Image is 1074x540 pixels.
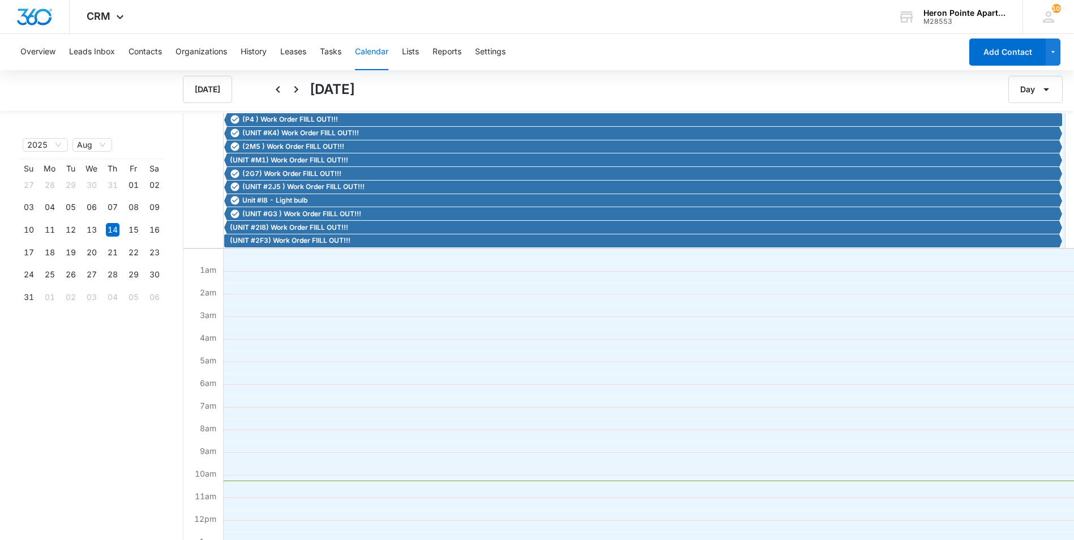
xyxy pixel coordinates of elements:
span: CRM [87,10,110,22]
div: 06 [148,290,161,304]
td: 2025-09-06 [144,286,165,308]
div: (2G7) Work Order FIILL OUT!!! [227,169,1059,179]
td: 2025-07-29 [60,174,81,196]
div: 16 [148,223,161,237]
div: 10 [22,223,36,237]
td: 2025-08-24 [18,264,39,286]
td: 2025-08-19 [60,241,81,264]
td: 2025-08-27 [81,264,102,286]
span: (2M5 ) Work Order FIILL OUT!!! [242,142,344,152]
span: (UNIT #2J5 ) Work Order FIILL OUT!!! [242,182,365,192]
td: 2025-07-31 [102,174,123,196]
span: 6am [197,378,219,388]
span: 4am [197,333,219,342]
span: (UNIT #2F3) Work Order FIILL OUT!!! [230,235,350,246]
td: 2025-07-30 [81,174,102,196]
td: 2025-08-04 [39,196,60,219]
span: (UNIT #M1) Work Order FIILL OUT!!! [230,155,348,165]
div: 24 [22,268,36,281]
div: (UNIT #2J5 ) Work Order FIILL OUT!!! [227,182,1059,192]
div: 31 [106,178,119,192]
td: 2025-08-05 [60,196,81,219]
td: 2025-08-18 [39,241,60,264]
td: 2025-08-10 [18,218,39,241]
div: (UNIT #2F3) Work Order FIILL OUT!!! [227,235,1059,246]
div: 29 [127,268,140,281]
td: 2025-08-02 [144,174,165,196]
span: 105 [1052,4,1061,13]
div: 11 [43,223,57,237]
span: 2am [197,288,219,297]
div: Unit #I8 - Light bulb [227,195,1059,205]
span: (UNIT #G3 ) Work Order FIILL OUT!!! [242,209,361,219]
div: 28 [106,268,119,281]
th: Su [18,164,39,174]
td: 2025-08-11 [39,218,60,241]
button: [DATE] [183,76,232,103]
td: 2025-08-08 [123,196,144,219]
span: 9am [197,446,219,456]
div: 20 [85,246,99,259]
span: 3am [197,310,219,320]
td: 2025-08-23 [144,241,165,264]
div: 13 [85,223,99,237]
span: Unit #I8 - Light bulb [242,195,307,205]
td: 2025-08-20 [81,241,102,264]
div: 31 [22,290,36,304]
span: 7am [197,401,219,410]
div: (UNIT #K4) Work Order FIILL OUT!!! [227,128,1059,138]
td: 2025-08-07 [102,196,123,219]
td: 2025-08-12 [60,218,81,241]
div: 27 [85,268,99,281]
div: 12 [64,223,78,237]
div: 15 [127,223,140,237]
div: (UNIT #G3 ) Work Order FIILL OUT!!! [227,209,1059,219]
td: 2025-08-31 [18,286,39,308]
th: We [81,164,102,174]
th: Sa [144,164,165,174]
div: 06 [85,200,99,214]
div: 28 [43,178,57,192]
div: 07 [106,200,119,214]
div: 08 [127,200,140,214]
td: 2025-08-30 [144,264,165,286]
th: Th [102,164,123,174]
td: 2025-08-13 [81,218,102,241]
td: 2025-08-14 [102,218,123,241]
div: 03 [85,290,99,304]
td: 2025-08-29 [123,264,144,286]
td: 2025-07-27 [18,174,39,196]
div: 22 [127,246,140,259]
td: 2025-09-03 [81,286,102,308]
span: (P4 ) Work Order FIILL OUT!!! [242,114,338,125]
button: History [241,34,267,70]
th: Tu [60,164,81,174]
div: 03 [22,200,36,214]
span: Aug [77,139,108,151]
button: Organizations [176,34,227,70]
div: 02 [148,178,161,192]
div: (P4 ) Work Order FIILL OUT!!! [227,114,1059,125]
div: account name [923,8,1006,18]
button: Leases [280,34,306,70]
td: 2025-08-26 [60,264,81,286]
td: 2025-09-01 [39,286,60,308]
span: (2G7) Work Order FIILL OUT!!! [242,169,341,179]
button: Reports [433,34,461,70]
td: 2025-09-04 [102,286,123,308]
span: 2025 [27,139,63,151]
span: (UNIT #K4) Work Order FIILL OUT!!! [242,128,359,138]
button: Settings [475,34,506,70]
div: 27 [22,178,36,192]
div: 01 [127,178,140,192]
div: 30 [85,178,99,192]
span: 12pm [191,514,219,524]
div: 01 [43,290,57,304]
div: 14 [106,223,119,237]
td: 2025-08-28 [102,264,123,286]
td: 2025-08-09 [144,196,165,219]
button: Lists [402,34,419,70]
span: (UNIT #2I8) Work Order FIILL OUT!!! [230,222,348,233]
button: Day [1008,76,1063,103]
td: 2025-08-15 [123,218,144,241]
